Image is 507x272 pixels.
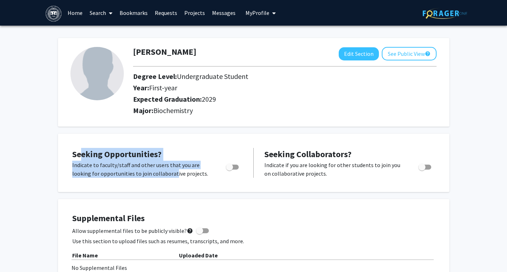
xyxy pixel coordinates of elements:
[264,149,352,160] span: Seeking Collaborators?
[72,149,162,160] span: Seeking Opportunities?
[46,6,62,22] img: Brandeis University Logo
[70,47,124,100] img: Profile Picture
[133,84,397,92] h2: Year:
[208,0,239,25] a: Messages
[187,226,193,235] mat-icon: help
[5,240,30,267] iframe: Chat
[72,263,436,272] div: No Supplemental Files
[202,95,216,103] span: 2029
[72,213,435,224] h4: Supplemental Files
[245,9,269,16] span: My Profile
[223,161,243,171] div: Toggle
[133,47,196,57] h1: [PERSON_NAME]
[179,252,218,259] b: Uploaded Date
[153,106,193,115] span: Biochemistry
[181,0,208,25] a: Projects
[425,49,431,58] mat-icon: help
[382,47,437,60] button: See Public View
[149,83,177,92] span: First-year
[423,8,467,19] img: ForagerOne Logo
[64,0,86,25] a: Home
[133,72,397,81] h2: Degree Level:
[151,0,181,25] a: Requests
[72,252,98,259] b: File Name
[72,237,435,245] p: Use this section to upload files such as resumes, transcripts, and more.
[72,226,193,235] span: Allow supplemental files to be publicly visible?
[177,72,248,81] span: Undergraduate Student
[72,161,212,178] p: Indicate to faculty/staff and other users that you are looking for opportunities to join collabor...
[339,47,379,60] button: Edit Section
[86,0,116,25] a: Search
[133,106,437,115] h2: Major:
[133,95,397,103] h2: Expected Graduation:
[264,161,405,178] p: Indicate if you are looking for other students to join you on collaborative projects.
[116,0,151,25] a: Bookmarks
[416,161,435,171] div: Toggle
